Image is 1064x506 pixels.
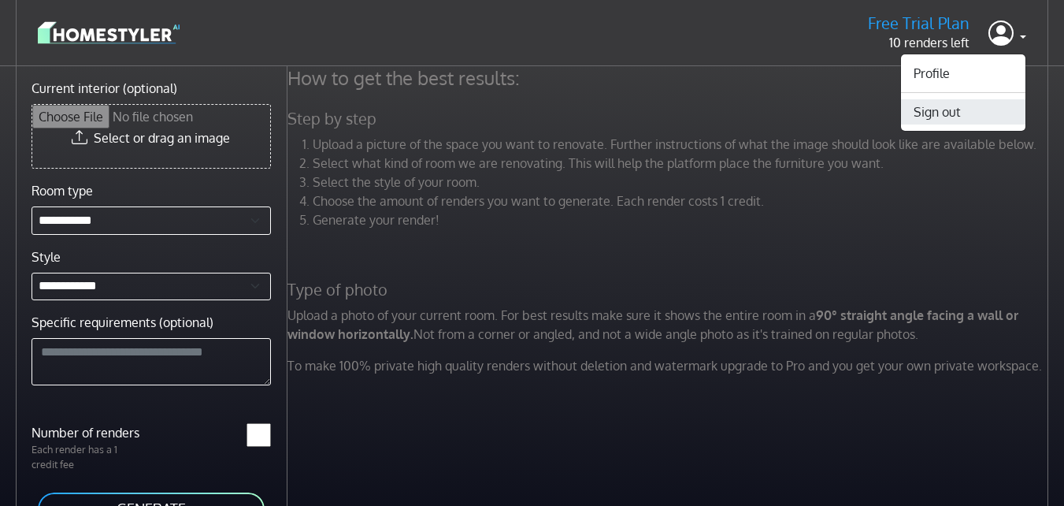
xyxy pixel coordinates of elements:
[868,33,969,52] p: 10 renders left
[313,192,1052,210] li: Choose the amount of renders you want to generate. Each render costs 1 credit.
[901,61,1025,86] a: Profile
[901,99,1025,125] button: Sign out
[278,66,1062,90] h4: How to get the best results:
[313,154,1052,173] li: Select what kind of room we are renovating. This will help the platform place the furniture you w...
[313,210,1052,229] li: Generate your render!
[32,313,213,332] label: Specific requirements (optional)
[287,307,1018,342] strong: 90° straight angle facing a wall or window horizontally.
[278,280,1062,300] h5: Type of photo
[22,423,151,442] label: Number of renders
[278,306,1062,344] p: Upload a photo of your current room. For best results make sure it shows the entire room in a Not...
[278,356,1062,375] p: To make 100% private high quality renders without deletion and watermark upgrade to Pro and you g...
[278,109,1062,128] h5: Step by step
[313,135,1052,154] li: Upload a picture of the space you want to renovate. Further instructions of what the image should...
[38,19,180,47] img: logo-3de290ba35641baa71223ecac5eacb59cb85b4c7fdf211dc9aaecaaee71ea2f8.svg
[22,442,151,472] p: Each render has a 1 credit fee
[32,181,93,200] label: Room type
[32,247,61,266] label: Style
[868,13,969,33] h5: Free Trial Plan
[32,79,177,98] label: Current interior (optional)
[313,173,1052,192] li: Select the style of your room.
